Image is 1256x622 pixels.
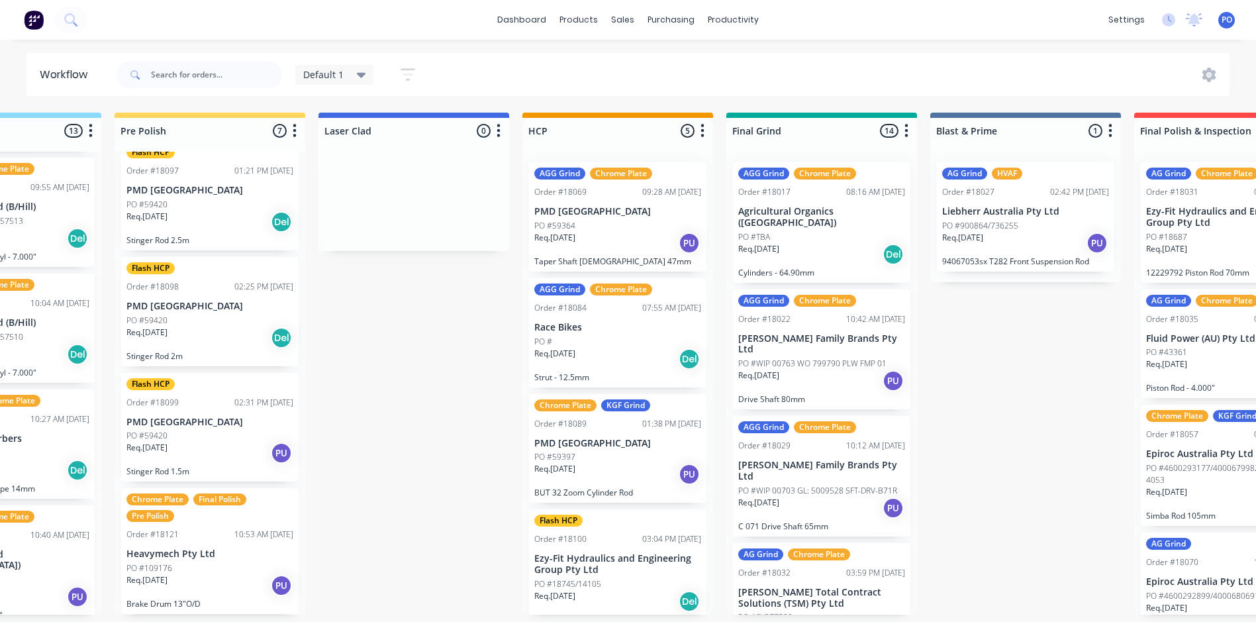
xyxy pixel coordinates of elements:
div: 10:27 AM [DATE] [30,413,89,425]
p: Stinger Rod 2.5m [126,235,293,245]
div: Order #18029 [738,440,791,452]
div: Order #18022 [738,313,791,325]
p: PO #900864/736255 [942,220,1018,232]
div: Flash HCPOrder #1809902:31 PM [DATE]PMD [GEOGRAPHIC_DATA]PO #59420Req.[DATE]PUStinger Rod 1.5m [121,373,299,482]
p: PMD [GEOGRAPHIC_DATA] [126,185,293,196]
div: PU [1087,233,1108,254]
p: PO #WIP 00763 WO 799790 PLW FMP 01 [738,358,887,370]
div: Del [67,344,88,365]
div: 03:59 PM [DATE] [846,567,905,579]
p: Req. [DATE] [738,497,779,509]
div: Final Polish [193,493,246,505]
p: Strut - 12.5mm [534,372,701,382]
p: Agricultural Organics ([GEOGRAPHIC_DATA]) [738,206,905,229]
p: Req. [DATE] [534,232,575,244]
div: PU [271,442,292,464]
div: PU [883,497,904,519]
div: Del [67,460,88,481]
div: Chrome Plate [534,399,597,411]
div: AG GrindHVAFOrder #1802702:42 PM [DATE]Liebherr Australia Pty LtdPO #900864/736255Req.[DATE]PU940... [937,162,1114,272]
div: 10:42 AM [DATE] [846,313,905,325]
p: Stinger Rod 2m [126,351,293,361]
div: Order #18100 [534,533,587,545]
div: AGG GrindChrome PlateOrder #1802210:42 AM [DATE][PERSON_NAME] Family Brands Pty LtdPO #WIP 00763 ... [733,289,910,410]
div: PU [67,586,88,607]
div: AG Grind [1146,538,1191,550]
div: productivity [701,10,765,30]
p: Race Bikes [534,322,701,333]
div: 02:42 PM [DATE] [1050,186,1109,198]
p: Req. [DATE] [738,370,779,382]
span: PO [1222,14,1232,26]
p: PMD [GEOGRAPHIC_DATA] [126,417,293,428]
div: Chrome Plate [794,421,856,433]
p: Stinger Rod 1.5m [126,466,293,476]
p: [PERSON_NAME] Family Brands Pty Ltd [738,460,905,482]
p: Brake Drum 13"O/D [126,599,293,609]
div: AGG GrindChrome PlateOrder #1801708:16 AM [DATE]Agricultural Organics ([GEOGRAPHIC_DATA])PO #TBAR... [733,162,910,283]
p: PO #18745/14105 [534,578,601,590]
p: PO #59364 [534,220,575,232]
div: Order #18070 [1146,556,1198,568]
div: AGG Grind [738,421,789,433]
p: Req. [DATE] [1146,486,1187,498]
div: Order #18027 [942,186,994,198]
div: Chrome Plate [1146,410,1208,422]
div: AGG Grind [738,295,789,307]
img: Factory [24,10,44,30]
div: Flash HCP [126,378,175,390]
div: Del [883,244,904,265]
p: [PERSON_NAME] Total Contract Solutions (TSM) Pty Ltd [738,587,905,609]
div: Order #18097 [126,165,179,177]
div: 01:21 PM [DATE] [234,165,293,177]
div: 03:04 PM [DATE] [642,533,701,545]
div: Chrome Plate [590,284,652,295]
div: AG Grind [942,168,987,180]
div: Chrome Plate [590,168,652,180]
div: AGG Grind [534,284,585,295]
p: PO #43361 [1146,346,1187,358]
div: AGG Grind [534,168,585,180]
div: Order #18098 [126,281,179,293]
p: PO # [534,336,552,348]
p: PO #59420 [126,430,168,442]
p: Liebherr Australia Pty Ltd [942,206,1109,217]
div: PU [679,233,700,254]
div: PU [679,464,700,485]
div: Order #18089 [534,418,587,430]
div: 07:55 AM [DATE] [642,302,701,314]
span: Default 1 [303,68,344,81]
p: Req. [DATE] [1146,602,1187,614]
p: PO #59420 [126,315,168,327]
div: Order #18017 [738,186,791,198]
p: Req. [DATE] [1146,358,1187,370]
p: PMD [GEOGRAPHIC_DATA] [534,438,701,449]
p: Req. [DATE] [126,327,168,338]
p: PO #18687 [1146,231,1187,243]
div: 09:28 AM [DATE] [642,186,701,198]
p: BUT 32 Zoom Cylinder Rod [534,488,701,497]
div: PU [271,575,292,596]
div: Del [271,211,292,233]
div: Flash HCPOrder #1809701:21 PM [DATE]PMD [GEOGRAPHIC_DATA]PO #59420Req.[DATE]DelStinger Rod 2.5m [121,141,299,250]
div: Del [679,591,700,612]
p: Req. [DATE] [534,348,575,360]
p: PO #59397 [534,451,575,463]
div: 10:53 AM [DATE] [234,529,293,541]
div: HVAF [992,168,1022,180]
p: Taper Shaft [DEMOGRAPHIC_DATA] 47mm [534,256,701,266]
p: Heavymech Pty Ltd [126,548,293,560]
p: 94067053sx T282 Front Suspension Rod [942,256,1109,266]
div: Order #18031 [1146,186,1198,198]
p: PO #59420 [126,199,168,211]
div: 02:31 PM [DATE] [234,397,293,409]
div: Order #18032 [738,567,791,579]
p: C 071 Drive Shaft 65mm [738,521,905,531]
a: dashboard [491,10,553,30]
div: Flash HCP [126,262,175,274]
div: KGF Grind [601,399,650,411]
p: Req. [DATE] [738,243,779,255]
p: Req. [DATE] [126,211,168,223]
div: Pre Polish [126,510,174,522]
div: Flash HCPOrder #1809802:25 PM [DATE]PMD [GEOGRAPHIC_DATA]PO #59420Req.[DATE]DelStinger Rod 2m [121,257,299,366]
